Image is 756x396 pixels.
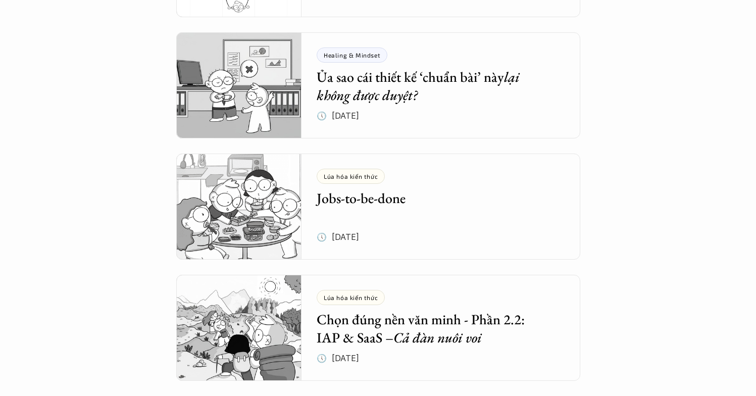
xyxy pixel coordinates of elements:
p: 🕔 [DATE] [317,351,359,366]
a: Lúa hóa kiến thứcChọn đúng nền văn minh - Phần 2.2: IAP & SaaS –Cả đàn nuôi voi🕔 [DATE] [176,275,580,381]
p: Healing & Mindset [324,52,380,59]
a: Healing & MindsetỦa sao cái thiết kế ‘chuẩn bài’ nàylại không được duyệt?🕔 [DATE] [176,32,580,138]
a: Lúa hóa kiến thứcJobs-to-be-done🕔 [DATE] [176,154,580,260]
h5: Chọn đúng nền văn minh - Phần 2.2: IAP & SaaS – [317,310,550,347]
p: 🕔 [DATE] [317,229,359,244]
h5: Ủa sao cái thiết kế ‘chuẩn bài’ này [317,68,550,105]
p: Lúa hóa kiến thức [324,294,378,301]
p: 🕔 [DATE] [317,108,359,123]
h5: Jobs-to-be-done [317,189,550,207]
p: Lúa hóa kiến thức [324,173,378,180]
em: lại không được duyệt? [317,68,523,104]
em: Cả đàn nuôi voi [393,328,482,346]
